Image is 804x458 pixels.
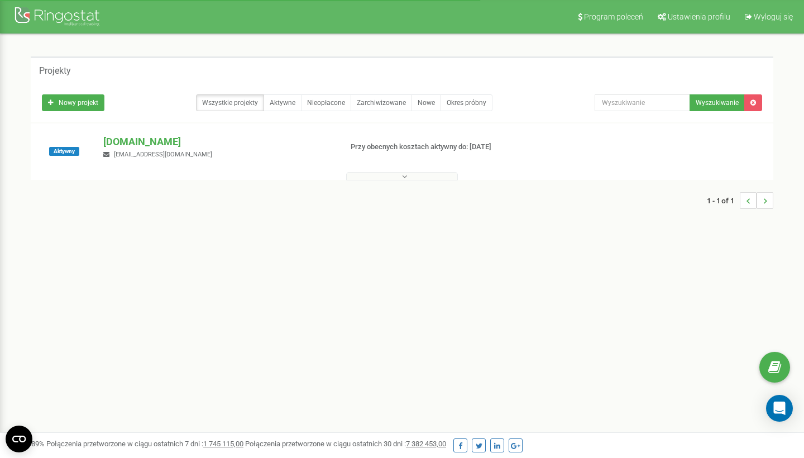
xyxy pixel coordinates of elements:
[196,94,264,111] a: Wszystkie projekty
[441,94,492,111] a: Okres próbny
[690,94,745,111] button: Wyszukiwanie
[301,94,351,111] a: Nieopłacone
[264,94,301,111] a: Aktywne
[245,440,446,448] span: Połączenia przetworzone w ciągu ostatnich 30 dni :
[39,66,71,76] h5: Projekty
[411,94,441,111] a: Nowe
[595,94,690,111] input: Wyszukiwanie
[766,395,793,422] div: Open Intercom Messenger
[103,135,332,149] p: [DOMAIN_NAME]
[114,151,212,158] span: [EMAIL_ADDRESS][DOMAIN_NAME]
[203,440,243,448] u: 1 745 115,00
[406,440,446,448] u: 7 382 453,00
[707,181,773,220] nav: ...
[6,426,32,452] button: Open CMP widget
[46,440,243,448] span: Połączenia przetworzone w ciągu ostatnich 7 dni :
[351,94,412,111] a: Zarchiwizowane
[707,192,740,209] span: 1 - 1 of 1
[351,142,518,152] p: Przy obecnych kosztach aktywny do: [DATE]
[42,94,104,111] a: Nowy projekt
[49,147,79,156] span: Aktywny
[668,12,730,21] span: Ustawienia profilu
[754,12,793,21] span: Wyloguj się
[584,12,643,21] span: Program poleceń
